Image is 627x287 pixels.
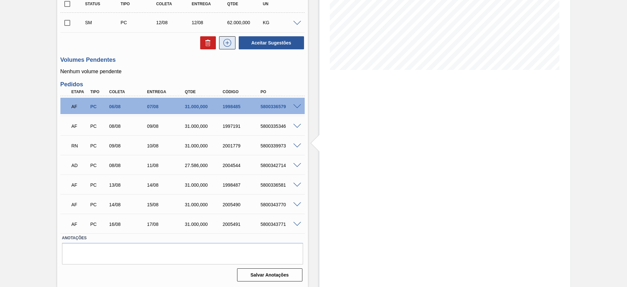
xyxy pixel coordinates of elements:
div: 5800336579 [259,104,301,109]
div: Tipo [88,90,108,94]
div: 06/08/2025 [107,104,150,109]
p: AF [72,222,88,227]
div: 10/08/2025 [145,143,188,148]
div: 31.000,000 [183,202,226,207]
button: Salvar Anotações [237,268,302,281]
div: 08/08/2025 [107,124,150,129]
div: 5800339973 [259,143,301,148]
div: 5800336581 [259,182,301,188]
div: Status [84,2,123,6]
div: 12/08/2025 [154,20,194,25]
div: Pedido de Compra [88,182,108,188]
div: 27.586,000 [183,163,226,168]
div: 2001779 [221,143,264,148]
div: 62.000,000 [226,20,265,25]
div: Aguardando Faturamento [70,178,89,192]
div: Entrega [190,2,230,6]
div: 14/08/2025 [145,182,188,188]
div: 14/08/2025 [107,202,150,207]
div: UN [261,2,301,6]
div: 09/08/2025 [107,143,150,148]
div: 07/08/2025 [145,104,188,109]
div: Aceitar Sugestões [235,36,305,50]
div: 2004544 [221,163,264,168]
p: AF [72,124,88,129]
p: AD [72,163,88,168]
div: 12/08/2025 [190,20,230,25]
h3: Pedidos [60,81,305,88]
div: 5800343771 [259,222,301,227]
div: 17/08/2025 [145,222,188,227]
div: Tipo [119,2,158,6]
div: 2005490 [221,202,264,207]
div: Pedido de Compra [88,104,108,109]
p: AF [72,202,88,207]
div: Sugestão Manual [84,20,123,25]
div: 2005491 [221,222,264,227]
div: 1997191 [221,124,264,129]
div: 15/08/2025 [145,202,188,207]
div: Entrega [145,90,188,94]
div: PO [259,90,301,94]
div: KG [261,20,301,25]
div: Nova sugestão [216,36,235,49]
div: Qtde [226,2,265,6]
div: Em renegociação [70,139,89,153]
div: Aguardando Faturamento [70,217,89,231]
div: 31.000,000 [183,124,226,129]
div: Etapa [70,90,89,94]
div: Pedido de Compra [88,163,108,168]
div: Aguardando Descarga [70,158,89,173]
div: 31.000,000 [183,182,226,188]
div: 5800335346 [259,124,301,129]
div: Pedido de Compra [88,202,108,207]
div: 31.000,000 [183,104,226,109]
div: 31.000,000 [183,222,226,227]
div: Coleta [107,90,150,94]
p: AF [72,104,88,109]
div: 31.000,000 [183,143,226,148]
label: Anotações [62,233,303,243]
button: Aceitar Sugestões [239,36,304,49]
div: Coleta [154,2,194,6]
p: Nenhum volume pendente [60,69,305,75]
div: Qtde [183,90,226,94]
div: 11/08/2025 [145,163,188,168]
div: 09/08/2025 [145,124,188,129]
div: Pedido de Compra [119,20,158,25]
div: Pedido de Compra [88,124,108,129]
div: 5800343770 [259,202,301,207]
div: 13/08/2025 [107,182,150,188]
div: 1998487 [221,182,264,188]
div: Aguardando Faturamento [70,99,89,114]
div: Pedido de Compra [88,222,108,227]
div: Código [221,90,264,94]
div: 08/08/2025 [107,163,150,168]
div: Aguardando Faturamento [70,197,89,212]
p: AF [72,182,88,188]
div: Pedido de Compra [88,143,108,148]
h3: Volumes Pendentes [60,57,305,63]
div: 1998485 [221,104,264,109]
div: 5800342714 [259,163,301,168]
div: 16/08/2025 [107,222,150,227]
p: RN [72,143,88,148]
div: Excluir Sugestões [197,36,216,49]
div: Aguardando Faturamento [70,119,89,133]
